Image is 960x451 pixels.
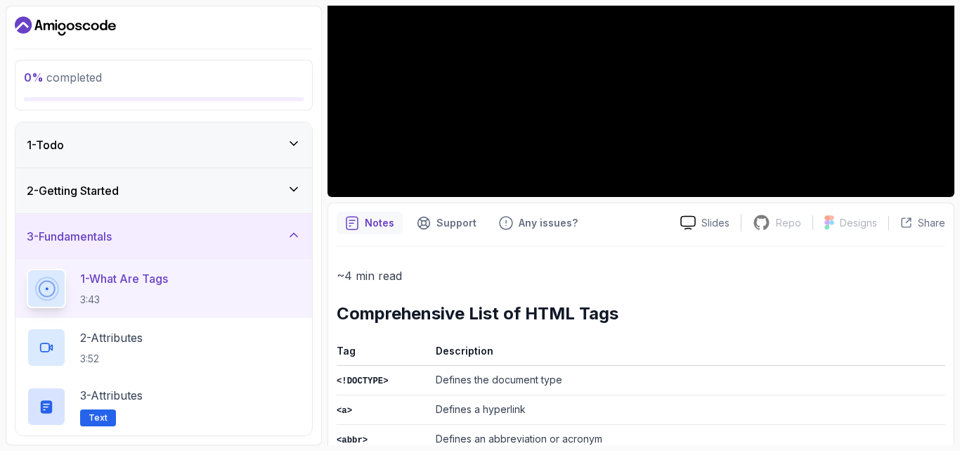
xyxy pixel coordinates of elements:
[337,376,389,386] code: <!DOCTYPE>
[337,212,403,234] button: notes button
[337,436,368,445] code: <abbr>
[669,215,741,230] a: Slides
[888,216,945,230] button: Share
[15,214,312,259] button: 3-Fundamentals
[701,216,729,230] p: Slides
[436,216,476,230] p: Support
[89,412,108,424] span: Text
[408,212,485,234] button: Support button
[80,293,168,307] p: 3:43
[430,342,945,366] th: Description
[491,212,586,234] button: Feedback button
[80,387,143,404] p: 3 - Attributes
[27,269,301,308] button: 1-What Are Tags3:43
[80,352,143,366] p: 3:52
[918,216,945,230] p: Share
[15,122,312,167] button: 1-Todo
[840,216,877,230] p: Designs
[337,342,430,366] th: Tag
[27,387,301,426] button: 3-AttributesText
[15,15,116,37] a: Dashboard
[337,406,352,416] code: <a>
[15,168,312,213] button: 2-Getting Started
[337,266,945,286] p: ~4 min read
[24,70,44,84] span: 0 %
[519,216,578,230] p: Any issues?
[365,216,394,230] p: Notes
[337,303,945,325] h2: Comprehensive List of HTML Tags
[27,328,301,367] button: 2-Attributes3:52
[80,270,168,287] p: 1 - What Are Tags
[27,182,119,199] h3: 2 - Getting Started
[430,395,945,424] td: Defines a hyperlink
[776,216,801,230] p: Repo
[27,136,64,153] h3: 1 - Todo
[27,228,112,245] h3: 3 - Fundamentals
[430,365,945,395] td: Defines the document type
[80,329,143,346] p: 2 - Attributes
[24,70,102,84] span: completed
